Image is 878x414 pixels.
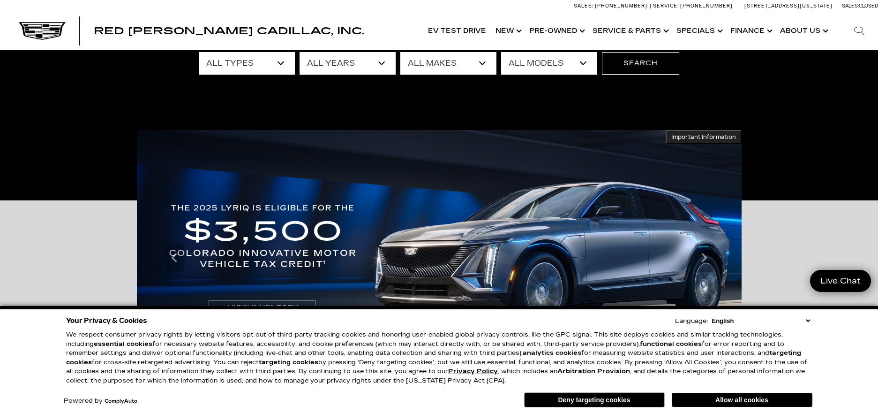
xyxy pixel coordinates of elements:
strong: targeting cookies [259,359,318,366]
a: Privacy Policy [448,368,498,375]
span: Important Information [671,133,736,141]
a: Live Chat [810,270,871,292]
span: [PHONE_NUMBER] [680,3,733,9]
div: Powered by [64,398,137,404]
a: Specials [672,12,726,50]
strong: Arbitration Provision [557,368,630,375]
strong: essential cookies [94,340,152,348]
button: Deny targeting cookies [524,392,665,407]
a: Pre-Owned [525,12,588,50]
button: Search [602,52,679,75]
div: Next [695,244,713,272]
a: Service: [PHONE_NUMBER] [650,3,735,8]
p: We respect consumer privacy rights by letting visitors opt out of third-party tracking cookies an... [66,330,812,385]
img: Cadillac Dark Logo with Cadillac White Text [19,22,66,40]
a: EV Test Drive [423,12,491,50]
img: THE 2025 LYRIQ IS ELIGIBLE FOR THE $3,500 COLORADO INNOVATIVE MOTOR VEHICLE TAX CREDIT [137,130,742,386]
span: Sales: [574,3,593,9]
select: Filter by make [400,52,496,75]
a: About Us [775,12,831,50]
span: Your Privacy & Cookies [66,314,147,327]
span: Live Chat [816,276,865,286]
select: Language Select [710,316,812,325]
a: New [491,12,525,50]
a: [STREET_ADDRESS][US_STATE] [744,3,833,9]
span: [PHONE_NUMBER] [595,3,647,9]
span: Service: [653,3,679,9]
a: Service & Parts [588,12,672,50]
span: Red [PERSON_NAME] Cadillac, Inc. [94,25,364,37]
select: Filter by model [501,52,597,75]
a: Finance [726,12,775,50]
a: Red [PERSON_NAME] Cadillac, Inc. [94,26,364,36]
strong: targeting cookies [66,349,801,366]
select: Filter by year [300,52,396,75]
strong: analytics cookies [523,349,581,357]
span: Closed [859,3,878,9]
span: Sales: [842,3,859,9]
button: Allow all cookies [672,393,812,407]
button: Important Information [666,130,742,144]
select: Filter by type [199,52,295,75]
strong: functional cookies [640,340,702,348]
div: Previous [165,244,184,272]
div: Language: [675,318,708,324]
a: ComplyAuto [105,399,137,404]
a: Sales: [PHONE_NUMBER] [574,3,650,8]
